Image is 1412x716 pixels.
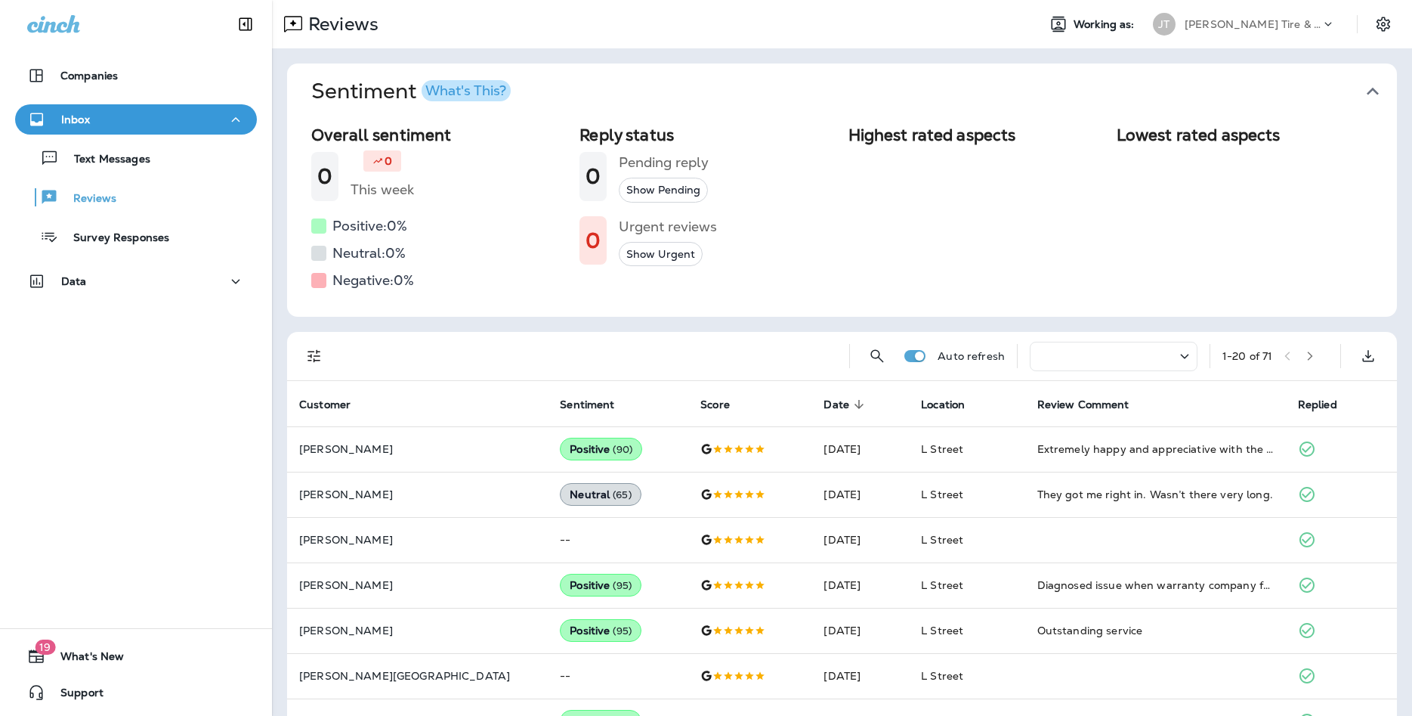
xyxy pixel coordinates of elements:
span: L Street [921,624,963,637]
h5: Urgent reviews [619,215,717,239]
span: ( 95 ) [613,625,632,637]
button: Data [15,266,257,296]
div: Extremely happy and appreciative with the way the store manager Jordan made things right with my ... [1037,442,1274,457]
h5: Neutral: 0 % [332,241,406,265]
button: Text Messages [15,142,257,174]
div: SentimentWhat's This? [287,119,1397,317]
h2: Lowest rated aspects [1117,126,1373,144]
h2: Overall sentiment [311,126,567,144]
div: Diagnosed issue when warranty company failed. Jordan and the team got it done ia professional tim... [1037,578,1274,593]
span: ( 95 ) [613,579,632,592]
td: [DATE] [811,517,909,563]
td: [DATE] [811,653,909,699]
p: Inbox [61,113,90,126]
span: Working as: [1074,18,1138,31]
button: Collapse Sidebar [224,9,267,39]
button: Show Pending [619,178,708,203]
div: Neutral [560,483,641,506]
span: 19 [35,640,55,655]
span: Date [823,398,849,411]
button: Settings [1370,11,1397,38]
span: Support [45,687,104,705]
span: ( 65 ) [613,488,632,501]
span: ( 90 ) [613,443,632,456]
button: Export as CSV [1353,341,1383,371]
div: Positive [560,574,641,597]
td: [DATE] [811,472,909,517]
button: Reviews [15,181,257,213]
h1: 0 [586,228,601,253]
td: [DATE] [811,608,909,653]
button: 19What's New [15,641,257,671]
button: Companies [15,60,257,91]
p: Companies [60,70,118,82]
h1: 0 [317,164,332,189]
span: Sentiment [560,398,614,411]
div: They got me right in. Wasn’t there very long. [1037,487,1274,502]
p: [PERSON_NAME][GEOGRAPHIC_DATA] [299,670,536,682]
h1: 0 [586,164,601,189]
button: Inbox [15,104,257,135]
span: L Street [921,669,963,683]
p: Survey Responses [58,231,169,246]
p: 0 [385,153,392,169]
p: [PERSON_NAME] [299,443,536,455]
span: Customer [299,398,351,411]
div: JT [1153,13,1176,36]
span: What's New [45,650,124,668]
div: What's This? [425,84,506,98]
h5: This week [351,178,414,202]
h1: Sentiment [311,79,511,104]
div: 1 - 20 of 71 [1222,350,1272,362]
span: L Street [921,533,963,547]
h5: Pending reply [619,150,709,175]
div: Positive [560,619,641,642]
p: [PERSON_NAME] [299,488,536,501]
td: [DATE] [811,563,909,608]
p: Reviews [302,13,378,36]
div: Outstanding service [1037,623,1274,638]
span: Customer [299,398,370,411]
td: [DATE] [811,426,909,472]
div: Positive [560,438,642,460]
td: -- [548,653,688,699]
span: Sentiment [560,398,634,411]
td: -- [548,517,688,563]
button: Show Urgent [619,242,703,267]
button: Survey Responses [15,221,257,253]
h5: Negative: 0 % [332,268,414,293]
p: Auto refresh [938,350,1005,362]
button: SentimentWhat's This? [299,64,1409,119]
span: Replied [1298,398,1337,411]
span: Date [823,398,869,411]
p: Text Messages [59,153,150,167]
h2: Reply status [579,126,836,144]
h2: Highest rated aspects [848,126,1105,144]
span: Replied [1298,398,1357,411]
span: Location [921,398,984,411]
span: Review Comment [1037,398,1149,411]
span: L Street [921,578,963,592]
span: L Street [921,442,963,456]
span: Score [700,398,730,411]
button: Filters [299,341,329,371]
span: Location [921,398,965,411]
button: What's This? [422,80,511,101]
span: Review Comment [1037,398,1129,411]
h5: Positive: 0 % [332,214,407,238]
p: Reviews [58,192,116,206]
span: Score [700,398,749,411]
p: [PERSON_NAME] [299,579,536,591]
p: Data [61,275,87,287]
p: [PERSON_NAME] [299,534,536,546]
button: Search Reviews [862,341,892,371]
p: [PERSON_NAME] Tire & Auto [1185,18,1321,30]
button: Support [15,677,257,708]
p: [PERSON_NAME] [299,625,536,637]
span: L Street [921,488,963,501]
